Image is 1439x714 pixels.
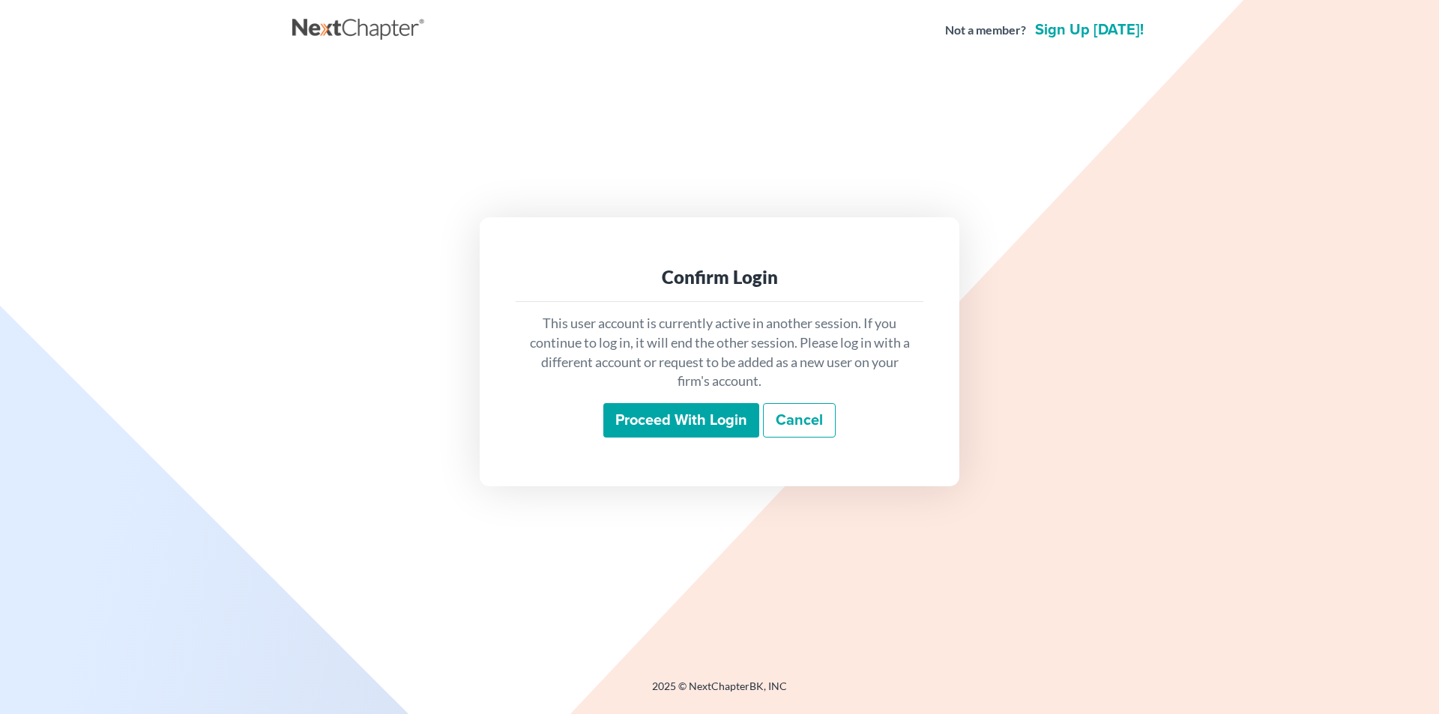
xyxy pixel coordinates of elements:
strong: Not a member? [945,22,1026,39]
a: Cancel [763,403,836,438]
a: Sign up [DATE]! [1032,22,1147,37]
div: Confirm Login [528,265,911,289]
div: 2025 © NextChapterBK, INC [292,679,1147,706]
p: This user account is currently active in another session. If you continue to log in, it will end ... [528,314,911,391]
input: Proceed with login [603,403,759,438]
